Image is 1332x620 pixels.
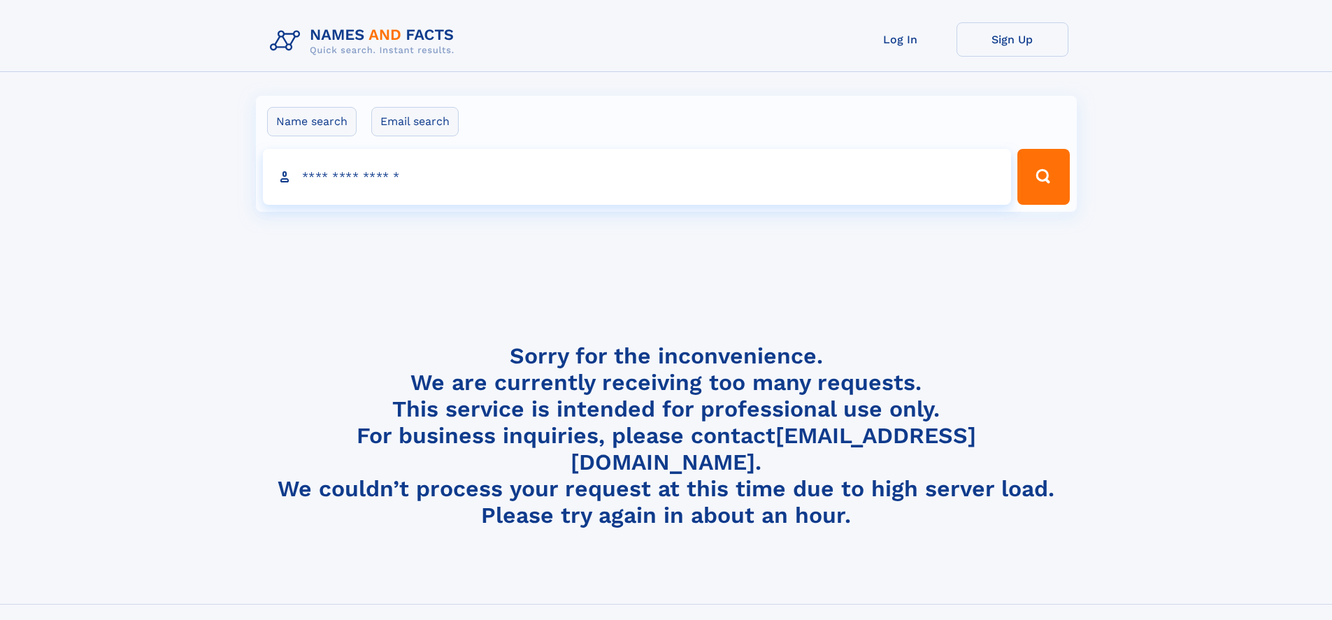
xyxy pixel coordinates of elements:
[267,107,357,136] label: Name search
[571,422,976,475] a: [EMAIL_ADDRESS][DOMAIN_NAME]
[957,22,1068,57] a: Sign Up
[264,343,1068,529] h4: Sorry for the inconvenience. We are currently receiving too many requests. This service is intend...
[264,22,466,60] img: Logo Names and Facts
[263,149,1012,205] input: search input
[1017,149,1069,205] button: Search Button
[845,22,957,57] a: Log In
[371,107,459,136] label: Email search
